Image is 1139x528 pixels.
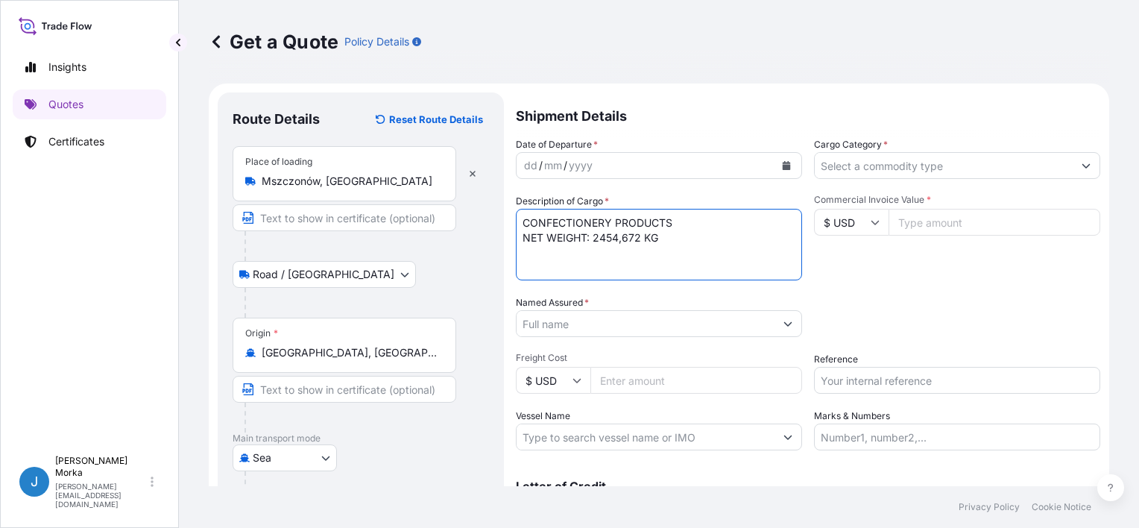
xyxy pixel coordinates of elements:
[389,112,483,127] p: Reset Route Details
[31,474,38,489] span: J
[516,480,1100,492] p: Letter of Credit
[774,310,801,337] button: Show suggestions
[48,97,83,112] p: Quotes
[55,455,148,479] p: [PERSON_NAME] Morka
[814,367,1100,394] input: Your internal reference
[959,501,1020,513] a: Privacy Policy
[889,209,1100,236] input: Type amount
[1073,152,1099,179] button: Show suggestions
[1032,501,1091,513] a: Cookie Notice
[48,60,86,75] p: Insights
[516,137,598,152] span: Date of Departure
[245,327,278,339] div: Origin
[815,152,1073,179] input: Select a commodity type
[543,157,564,175] div: month,
[539,157,543,175] div: /
[774,154,798,177] button: Calendar
[516,352,802,364] span: Freight Cost
[233,110,320,128] p: Route Details
[814,409,890,424] label: Marks & Numbers
[13,127,166,157] a: Certificates
[253,450,271,465] span: Sea
[233,204,456,231] input: Text to appear on certificate
[209,30,338,54] p: Get a Quote
[262,174,438,189] input: Place of loading
[774,424,801,450] button: Show suggestions
[516,92,1100,137] p: Shipment Details
[48,134,104,149] p: Certificates
[262,345,438,360] input: Origin
[814,424,1100,450] input: Number1, number2,...
[516,409,570,424] label: Vessel Name
[590,367,802,394] input: Enter amount
[517,424,774,450] input: Type to search vessel name or IMO
[233,261,416,288] button: Select transport
[368,107,489,131] button: Reset Route Details
[517,310,774,337] input: Full name
[13,52,166,82] a: Insights
[516,295,589,310] label: Named Assured
[344,34,409,49] p: Policy Details
[516,194,609,209] label: Description of Cargo
[814,352,858,367] label: Reference
[233,376,456,403] input: Text to appear on certificate
[245,156,312,168] div: Place of loading
[55,482,148,509] p: [PERSON_NAME][EMAIL_ADDRESS][DOMAIN_NAME]
[567,157,594,175] div: year,
[814,137,888,152] label: Cargo Category
[233,433,489,444] p: Main transport mode
[523,157,539,175] div: day,
[814,194,1100,206] span: Commercial Invoice Value
[564,157,567,175] div: /
[253,267,394,282] span: Road / [GEOGRAPHIC_DATA]
[13,89,166,119] a: Quotes
[233,444,337,471] button: Select transport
